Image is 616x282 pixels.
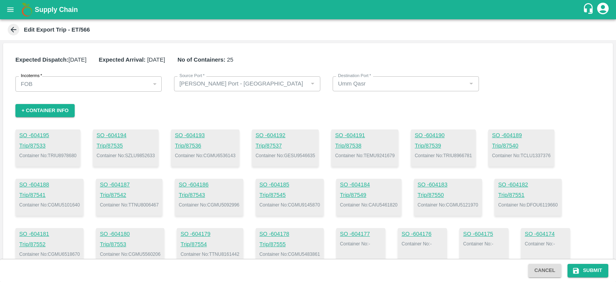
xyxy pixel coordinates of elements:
[177,57,226,63] b: No of Containers:
[418,201,478,208] p: Container No: CGMU5121970
[492,142,551,150] a: Trip/87540
[596,2,610,18] div: account of current user
[19,131,77,140] a: SO -604195
[402,230,443,238] a: SO -604176
[259,230,320,238] a: SO -604178
[335,131,395,140] a: SO -604191
[340,201,397,208] p: Container No: CAIU5461820
[100,181,159,189] a: SO -604187
[179,181,239,189] a: SO -604186
[256,142,315,150] a: Trip/87537
[492,131,551,140] a: SO -604189
[179,191,239,200] a: Trip/87543
[15,55,87,64] p: [DATE]
[259,191,320,200] a: Trip/87545
[19,152,77,159] p: Container No: TRIU8978680
[418,181,478,189] a: SO -604183
[19,191,80,200] a: Trip/87541
[335,142,395,150] a: Trip/87538
[259,240,320,249] a: Trip/87555
[35,6,78,13] b: Supply Chain
[100,251,160,258] p: Container No: CGMU5560206
[19,240,80,249] a: Trip/87552
[176,79,305,89] input: Select Source port
[97,142,155,150] a: Trip/87535
[19,142,77,150] a: Trip/87533
[15,57,69,63] b: Expected Dispatch:
[24,27,90,33] b: Edit Export Trip - ET/566
[175,142,235,150] a: Trip/87536
[100,240,160,249] a: Trip/87553
[256,152,315,159] p: Container No: GESU9546635
[418,191,478,200] a: Trip/87550
[583,3,596,17] div: customer-support
[567,264,608,277] button: Submit
[175,152,235,159] p: Container No: CGMU6536143
[256,131,315,140] a: SO -604192
[415,142,472,150] a: Trip/87539
[19,181,80,189] a: SO -604188
[19,201,80,208] p: Container No: CGMU5101640
[97,131,155,140] a: SO -604194
[335,152,395,159] p: Container No: TEMU9241679
[19,251,80,258] p: Container No: CGMU6518670
[19,2,35,17] img: logo
[340,181,397,189] a: SO -604184
[259,251,320,258] p: Container No: CGMU5483861
[340,191,397,200] a: Trip/87549
[259,201,320,208] p: Container No: CGMU9145870
[181,230,239,238] a: SO -604179
[21,73,42,79] label: Incoterms
[100,191,159,200] a: Trip/87542
[99,55,165,64] p: [DATE]
[15,104,75,117] button: + Container Info
[100,201,159,208] p: Container No: TTNU8006467
[175,131,235,140] a: SO -604193
[181,240,239,249] a: Trip/87554
[463,240,505,247] p: Container No: -
[179,73,204,79] label: Source Port
[415,152,472,159] p: Container No: TRIU8966781
[21,80,33,88] p: FOB
[492,152,551,159] p: Container No: TCLU1337376
[528,264,561,277] button: Cancel
[179,201,239,208] p: Container No: CGMU5092996
[498,191,558,200] a: Trip/87551
[97,152,155,159] p: Container No: SZLU9852633
[338,73,371,79] label: Destination Port
[2,1,19,18] button: open drawer
[177,55,233,64] p: 25
[525,230,566,238] a: SO -604174
[498,201,558,208] p: Container No: DFOU6119660
[259,181,320,189] a: SO -604185
[100,230,160,238] a: SO -604180
[335,79,464,89] input: Select Destination port
[19,230,80,238] a: SO -604181
[463,230,505,238] a: SO -604175
[340,230,382,238] a: SO -604177
[415,131,472,140] a: SO -604190
[181,251,239,258] p: Container No: TTNU8161442
[402,240,443,247] p: Container No: -
[525,240,566,247] p: Container No: -
[99,57,146,63] b: Expected Arrival:
[498,181,558,189] a: SO -604182
[340,240,382,247] p: Container No: -
[35,4,583,15] a: Supply Chain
